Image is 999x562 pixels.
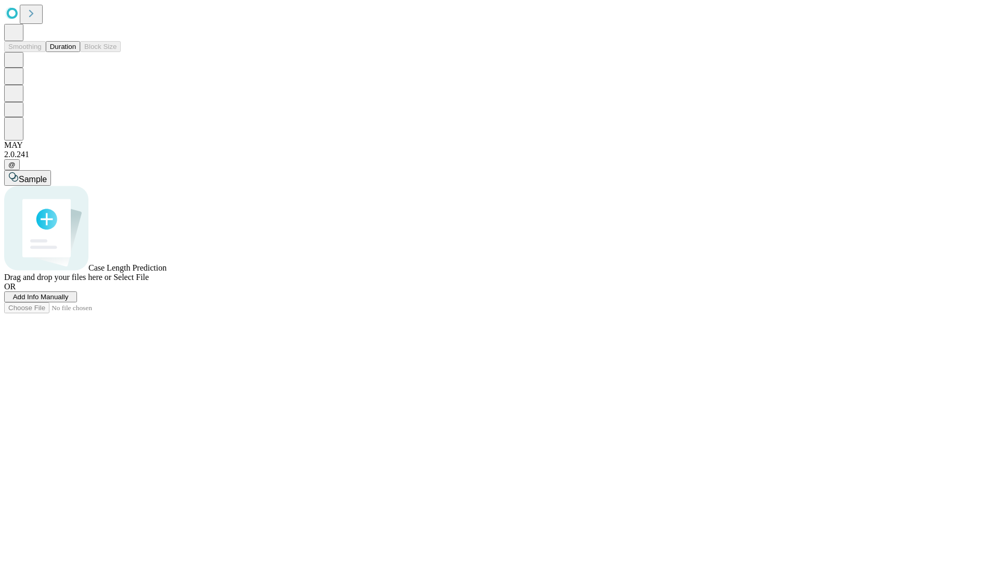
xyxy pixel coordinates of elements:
[4,291,77,302] button: Add Info Manually
[4,41,46,52] button: Smoothing
[88,263,166,272] span: Case Length Prediction
[4,170,51,186] button: Sample
[80,41,121,52] button: Block Size
[4,282,16,291] span: OR
[46,41,80,52] button: Duration
[4,150,995,159] div: 2.0.241
[113,273,149,282] span: Select File
[4,159,20,170] button: @
[13,293,69,301] span: Add Info Manually
[8,161,16,169] span: @
[19,175,47,184] span: Sample
[4,140,995,150] div: MAY
[4,273,111,282] span: Drag and drop your files here or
